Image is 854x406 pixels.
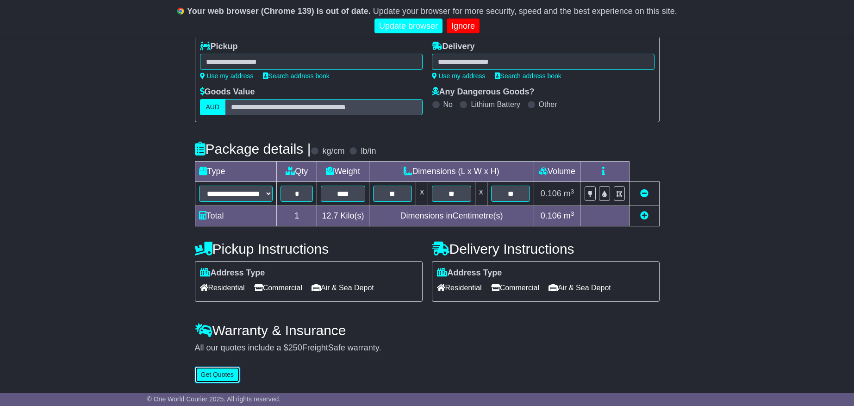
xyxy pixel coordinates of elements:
[571,210,574,217] sup: 3
[288,343,302,352] span: 250
[564,189,574,198] span: m
[369,162,534,182] td: Dimensions (L x W x H)
[534,162,580,182] td: Volume
[564,211,574,220] span: m
[195,241,423,256] h4: Pickup Instructions
[277,162,317,182] td: Qty
[491,281,539,295] span: Commercial
[640,189,648,198] a: Remove this item
[369,206,534,226] td: Dimensions in Centimetre(s)
[195,162,277,182] td: Type
[254,281,302,295] span: Commercial
[373,6,677,16] span: Update your browser for more security, speed and the best experience on this site.
[200,99,226,115] label: AUD
[495,72,561,80] a: Search address book
[443,100,453,109] label: No
[475,182,487,206] td: x
[312,281,374,295] span: Air & Sea Depot
[571,188,574,195] sup: 3
[416,182,428,206] td: x
[317,206,369,226] td: Kilo(s)
[541,211,561,220] span: 0.106
[539,100,557,109] label: Other
[432,42,475,52] label: Delivery
[432,72,486,80] a: Use my address
[640,211,648,220] a: Add new item
[437,268,502,278] label: Address Type
[200,281,245,295] span: Residential
[195,141,311,156] h4: Package details |
[195,206,277,226] td: Total
[317,162,369,182] td: Weight
[195,323,660,338] h4: Warranty & Insurance
[322,146,344,156] label: kg/cm
[277,206,317,226] td: 1
[195,343,660,353] div: All our quotes include a $ FreightSafe warranty.
[549,281,611,295] span: Air & Sea Depot
[195,367,240,383] button: Get Quotes
[361,146,376,156] label: lb/in
[147,395,281,403] span: © One World Courier 2025. All rights reserved.
[200,42,238,52] label: Pickup
[432,241,660,256] h4: Delivery Instructions
[432,87,535,97] label: Any Dangerous Goods?
[437,281,482,295] span: Residential
[541,189,561,198] span: 0.106
[187,6,371,16] b: Your web browser (Chrome 139) is out of date.
[447,19,480,34] a: Ignore
[322,211,338,220] span: 12.7
[471,100,520,109] label: Lithium Battery
[374,19,443,34] a: Update browser
[200,268,265,278] label: Address Type
[263,72,330,80] a: Search address book
[200,87,255,97] label: Goods Value
[200,72,254,80] a: Use my address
